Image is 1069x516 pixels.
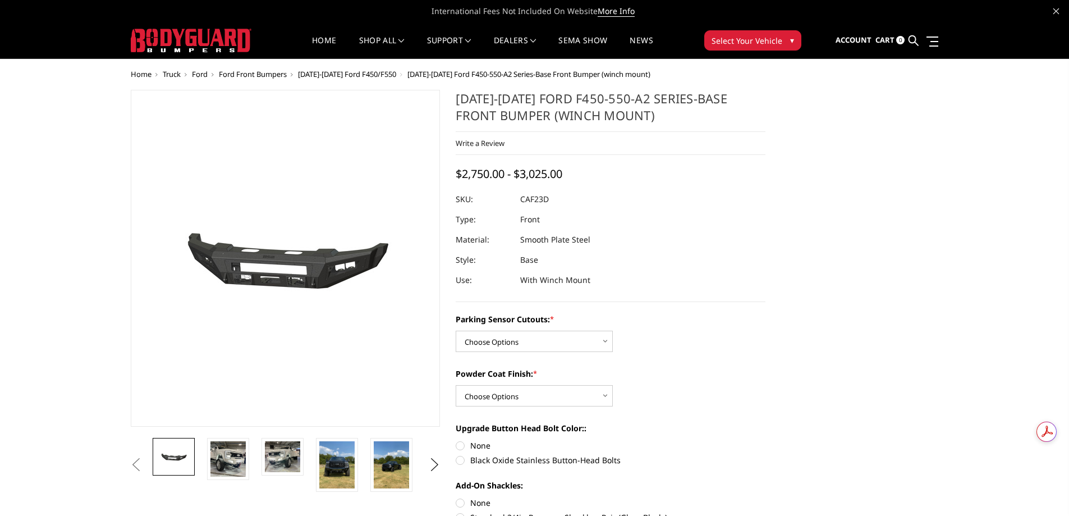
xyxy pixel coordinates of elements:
[359,36,405,58] a: shop all
[494,36,536,58] a: Dealers
[836,25,871,56] a: Account
[1013,462,1069,516] iframe: Chat Widget
[456,138,504,148] a: Write a Review
[558,36,607,58] a: SEMA Show
[210,441,246,477] img: 2023-2025 Ford F450-550-A2 Series-Base Front Bumper (winch mount)
[265,441,300,472] img: 2023-2025 Ford F450-550-A2 Series-Base Front Bumper (winch mount)
[836,35,871,45] span: Account
[374,441,409,488] img: 2023-2025 Ford F450-550-A2 Series-Base Front Bumper (winch mount)
[407,69,650,79] span: [DATE]-[DATE] Ford F450-550-A2 Series-Base Front Bumper (winch mount)
[456,454,765,466] label: Black Oxide Stainless Button-Head Bolts
[319,441,355,488] img: 2023-2025 Ford F450-550-A2 Series-Base Front Bumper (winch mount)
[456,166,562,181] span: $2,750.00 - $3,025.00
[704,30,801,51] button: Select Your Vehicle
[426,456,443,473] button: Next
[520,209,540,230] dd: Front
[456,230,512,250] dt: Material:
[131,90,441,427] a: 2023-2025 Ford F450-550-A2 Series-Base Front Bumper (winch mount)
[156,449,191,465] img: 2023-2025 Ford F450-550-A2 Series-Base Front Bumper (winch mount)
[192,69,208,79] a: Ford
[520,189,549,209] dd: CAF23D
[128,456,145,473] button: Previous
[298,69,396,79] a: [DATE]-[DATE] Ford F450/F550
[131,69,152,79] a: Home
[790,34,794,46] span: ▾
[456,90,765,132] h1: [DATE]-[DATE] Ford F450-550-A2 Series-Base Front Bumper (winch mount)
[163,69,181,79] a: Truck
[456,250,512,270] dt: Style:
[427,36,471,58] a: Support
[456,189,512,209] dt: SKU:
[456,209,512,230] dt: Type:
[456,480,765,491] label: Add-On Shackles:
[456,313,765,325] label: Parking Sensor Cutouts:
[875,25,905,56] a: Cart 0
[312,36,336,58] a: Home
[131,29,251,52] img: BODYGUARD BUMPERS
[520,230,590,250] dd: Smooth Plate Steel
[456,270,512,290] dt: Use:
[456,440,765,451] label: None
[630,36,653,58] a: News
[712,35,782,47] span: Select Your Vehicle
[219,69,287,79] a: Ford Front Bumpers
[520,250,538,270] dd: Base
[456,497,765,509] label: None
[456,368,765,380] label: Powder Coat Finish:
[896,36,905,44] span: 0
[598,6,635,17] a: More Info
[520,270,590,290] dd: With Winch Mount
[875,35,894,45] span: Cart
[456,422,765,434] label: Upgrade Button Head Bolt Color::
